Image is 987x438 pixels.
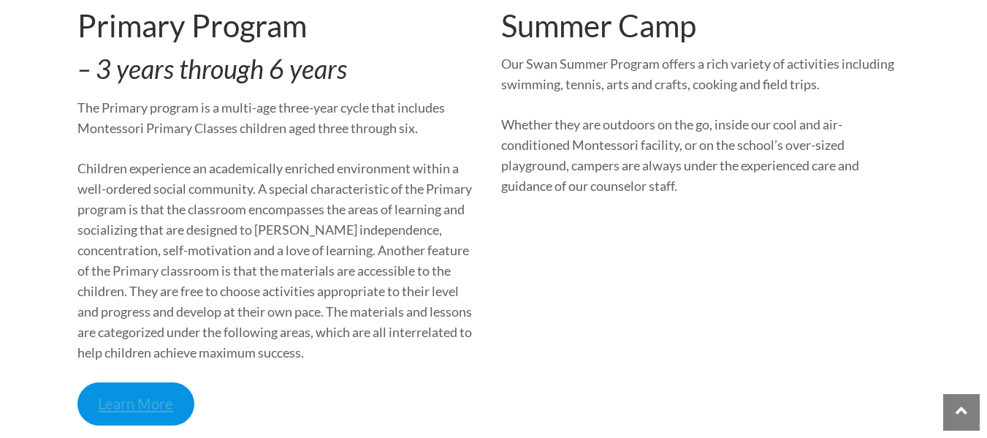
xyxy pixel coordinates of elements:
[77,53,347,85] em: – 3 years through 6 years
[77,97,476,138] p: The Primary program is a multi-age three-year cycle that includes Montessori Primary Classes chil...
[501,53,899,94] p: Our Swan Summer Program offers a rich variety of activities including swimming, tennis, arts and ...
[77,382,195,426] a: Learn More
[501,7,899,44] h2: Summer Camp
[501,114,899,196] p: Whether they are outdoors on the go, inside our cool and air-conditioned Montessori facility, or ...
[77,158,476,363] p: Children experience an academically enriched environment within a well-ordered social community. ...
[77,7,476,44] h2: Primary Program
